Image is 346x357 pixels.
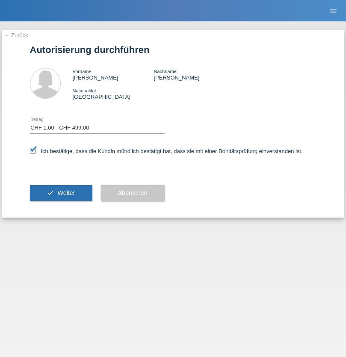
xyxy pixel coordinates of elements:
[57,189,75,196] span: Weiter
[73,68,154,81] div: [PERSON_NAME]
[4,32,28,38] a: ← Zurück
[154,68,235,81] div: [PERSON_NAME]
[154,69,176,74] span: Nachname
[47,189,54,196] i: check
[325,8,342,13] a: menu
[101,185,165,201] button: Abbrechen
[329,7,337,15] i: menu
[73,87,154,100] div: [GEOGRAPHIC_DATA]
[118,189,148,196] span: Abbrechen
[73,88,96,93] span: Nationalität
[30,148,303,154] label: Ich bestätige, dass die Kundin mündlich bestätigt hat, dass sie mit einer Bonitätsprüfung einvers...
[73,69,92,74] span: Vorname
[30,44,316,55] h1: Autorisierung durchführen
[30,185,92,201] button: check Weiter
